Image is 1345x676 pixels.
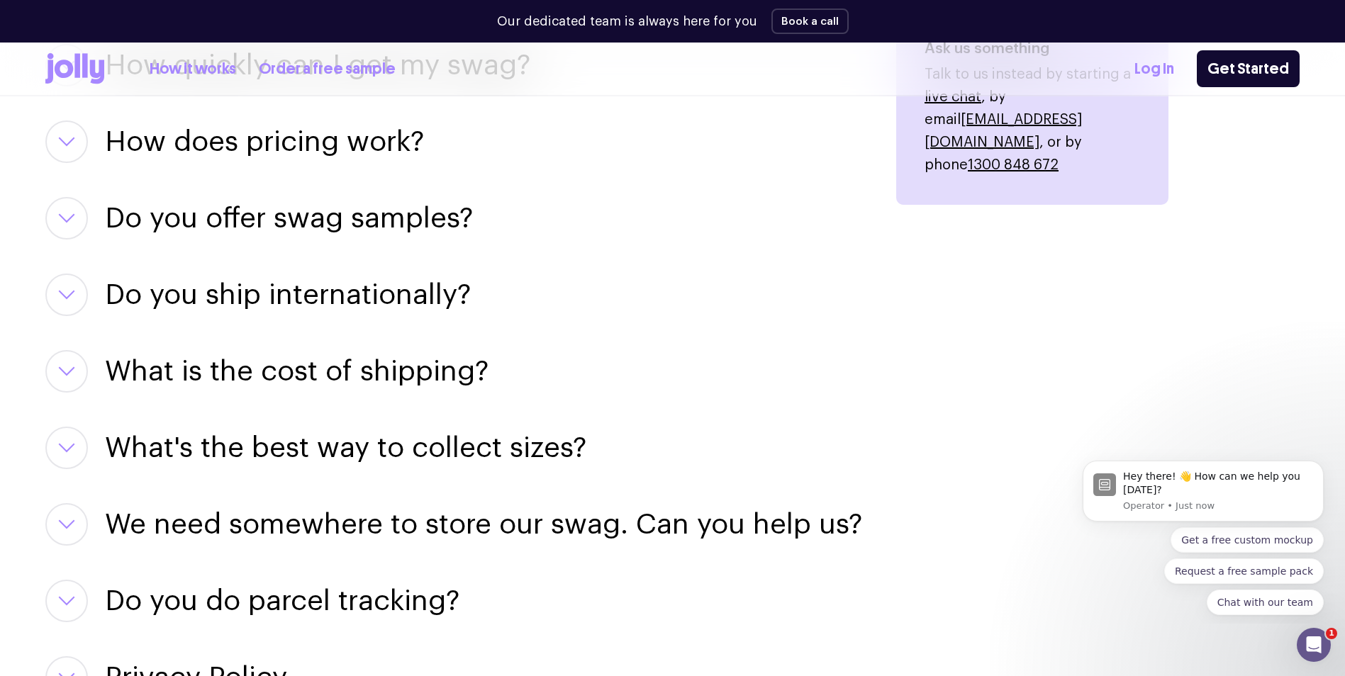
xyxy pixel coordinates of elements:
[1197,50,1300,87] a: Get Started
[259,57,396,81] a: Order a free sample
[925,63,1140,176] p: Talk to us instead by starting a , by email , or by phone
[150,57,236,81] a: How it works
[925,86,981,108] button: live chat
[1134,57,1174,81] a: Log In
[105,580,459,622] button: Do you do parcel tracking?
[497,12,757,31] p: Our dedicated team is always here for you
[105,274,471,316] button: Do you ship internationally?
[105,503,862,546] button: We need somewhere to store our swag. Can you help us?
[925,113,1082,150] a: [EMAIL_ADDRESS][DOMAIN_NAME]
[1326,628,1337,639] span: 1
[968,158,1059,172] a: 1300 848 672
[105,197,473,240] button: Do you offer swag samples?
[105,120,424,163] button: How does pricing work?
[1297,628,1331,662] iframe: Intercom live chat
[771,9,849,34] button: Book a call
[105,427,586,469] button: What's the best way to collect sizes?
[105,350,489,393] button: What is the cost of shipping?
[1061,448,1345,624] iframe: Intercom notifications message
